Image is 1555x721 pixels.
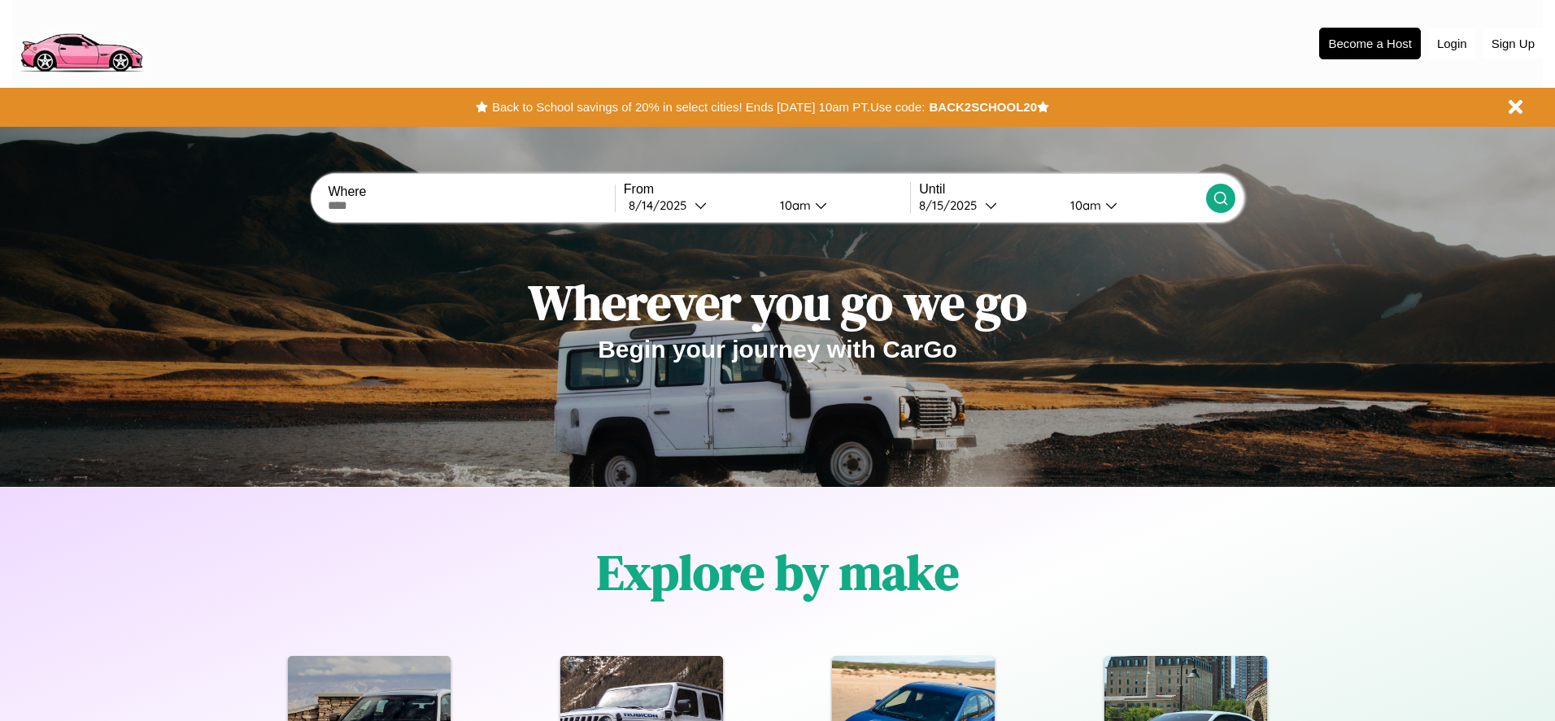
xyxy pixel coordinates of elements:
button: Become a Host [1319,28,1421,59]
label: Where [328,185,614,199]
div: 10am [772,198,815,213]
div: 8 / 15 / 2025 [919,198,985,213]
button: 10am [767,197,910,214]
b: BACK2SCHOOL20 [929,100,1037,114]
button: Login [1429,28,1475,59]
label: Until [919,182,1205,197]
div: 10am [1062,198,1105,213]
button: Sign Up [1483,28,1543,59]
img: logo [12,8,150,76]
label: From [624,182,910,197]
div: 8 / 14 / 2025 [629,198,695,213]
button: 10am [1057,197,1205,214]
button: 8/14/2025 [624,197,767,214]
h1: Explore by make [597,539,959,606]
button: Back to School savings of 20% in select cities! Ends [DATE] 10am PT.Use code: [488,96,929,119]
